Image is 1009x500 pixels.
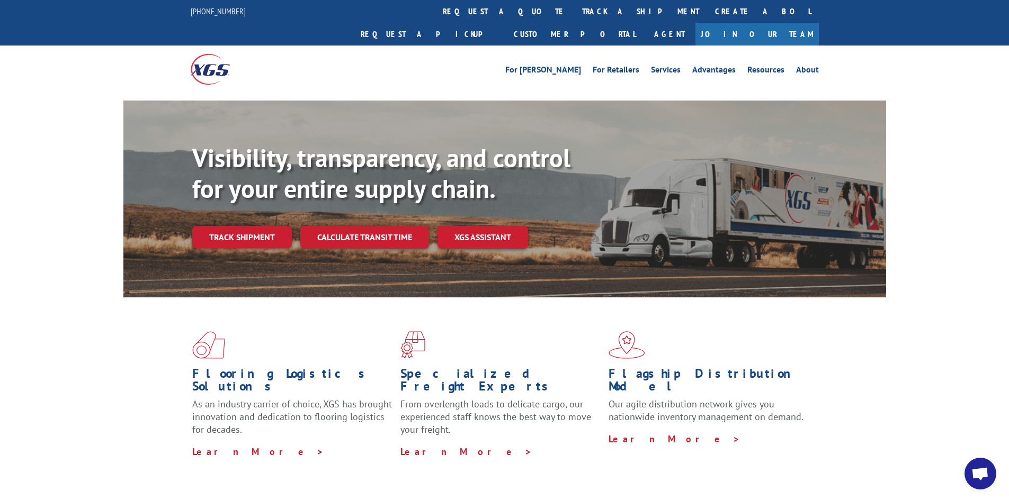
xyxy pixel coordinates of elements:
[437,226,528,249] a: XGS ASSISTANT
[300,226,429,249] a: Calculate transit time
[192,226,292,248] a: Track shipment
[400,398,601,445] p: From overlength loads to delicate cargo, our experienced staff knows the best way to move your fr...
[609,331,645,359] img: xgs-icon-flagship-distribution-model-red
[695,23,819,46] a: Join Our Team
[593,66,639,77] a: For Retailers
[192,398,392,435] span: As an industry carrier of choice, XGS has brought innovation and dedication to flooring logistics...
[609,398,803,423] span: Our agile distribution network gives you nationwide inventory management on demand.
[400,446,532,458] a: Learn More >
[400,367,601,398] h1: Specialized Freight Experts
[505,66,581,77] a: For [PERSON_NAME]
[191,6,246,16] a: [PHONE_NUMBER]
[747,66,784,77] a: Resources
[609,433,740,445] a: Learn More >
[965,458,996,489] div: Open chat
[692,66,736,77] a: Advantages
[192,367,392,398] h1: Flooring Logistics Solutions
[644,23,695,46] a: Agent
[651,66,681,77] a: Services
[609,367,809,398] h1: Flagship Distribution Model
[506,23,644,46] a: Customer Portal
[192,331,225,359] img: xgs-icon-total-supply-chain-intelligence-red
[192,446,324,458] a: Learn More >
[192,141,570,205] b: Visibility, transparency, and control for your entire supply chain.
[400,331,425,359] img: xgs-icon-focused-on-flooring-red
[796,66,819,77] a: About
[353,23,506,46] a: Request a pickup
